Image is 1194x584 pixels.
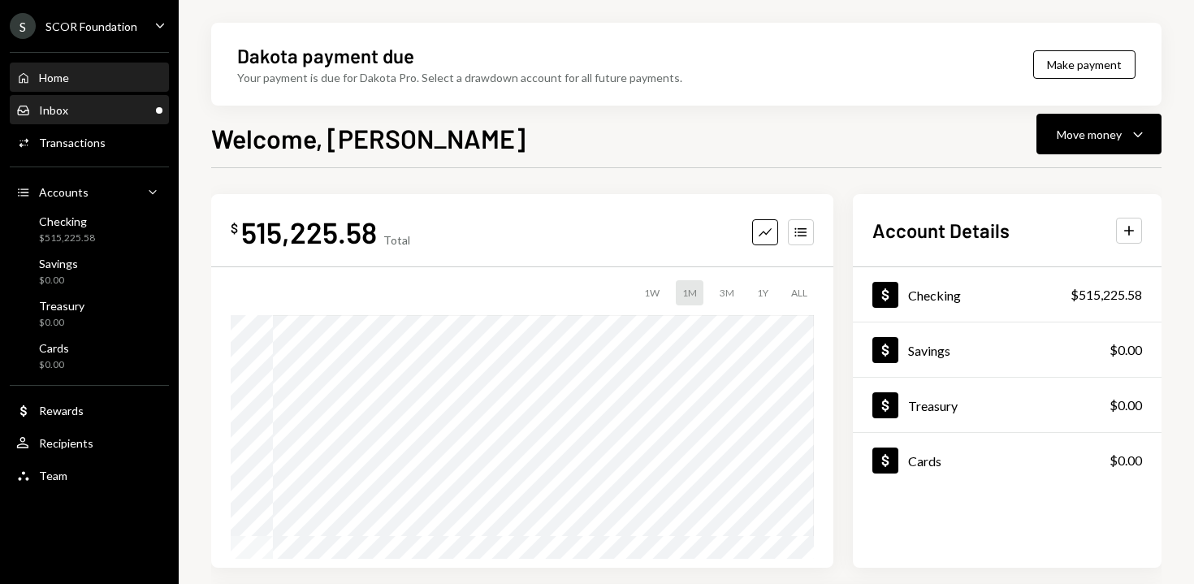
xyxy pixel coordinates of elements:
[1110,451,1142,470] div: $0.00
[10,210,169,249] a: Checking$515,225.58
[10,13,36,39] div: S
[1071,285,1142,305] div: $515,225.58
[39,103,68,117] div: Inbox
[10,95,169,124] a: Inbox
[237,69,682,86] div: Your payment is due for Dakota Pro. Select a drawdown account for all future payments.
[872,217,1010,244] h2: Account Details
[45,19,137,33] div: SCOR Foundation
[638,280,666,305] div: 1W
[908,288,961,303] div: Checking
[751,280,775,305] div: 1Y
[785,280,814,305] div: ALL
[383,233,410,247] div: Total
[853,267,1162,322] a: Checking$515,225.58
[1110,396,1142,415] div: $0.00
[676,280,703,305] div: 1M
[39,136,106,149] div: Transactions
[39,299,84,313] div: Treasury
[1110,340,1142,360] div: $0.00
[1057,126,1122,143] div: Move money
[39,316,84,330] div: $0.00
[908,398,958,413] div: Treasury
[39,404,84,417] div: Rewards
[39,358,69,372] div: $0.00
[231,220,238,236] div: $
[853,433,1162,487] a: Cards$0.00
[1036,114,1162,154] button: Move money
[237,42,414,69] div: Dakota payment due
[39,71,69,84] div: Home
[853,322,1162,377] a: Savings$0.00
[10,128,169,157] a: Transactions
[241,214,377,250] div: 515,225.58
[10,396,169,425] a: Rewards
[908,343,950,358] div: Savings
[39,257,78,270] div: Savings
[10,336,169,375] a: Cards$0.00
[10,63,169,92] a: Home
[39,231,95,245] div: $515,225.58
[39,214,95,228] div: Checking
[853,378,1162,432] a: Treasury$0.00
[713,280,741,305] div: 3M
[10,428,169,457] a: Recipients
[10,461,169,490] a: Team
[39,469,67,482] div: Team
[10,177,169,206] a: Accounts
[10,294,169,333] a: Treasury$0.00
[39,185,89,199] div: Accounts
[39,341,69,355] div: Cards
[211,122,526,154] h1: Welcome, [PERSON_NAME]
[10,252,169,291] a: Savings$0.00
[1033,50,1136,79] button: Make payment
[39,274,78,288] div: $0.00
[908,453,941,469] div: Cards
[39,436,93,450] div: Recipients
